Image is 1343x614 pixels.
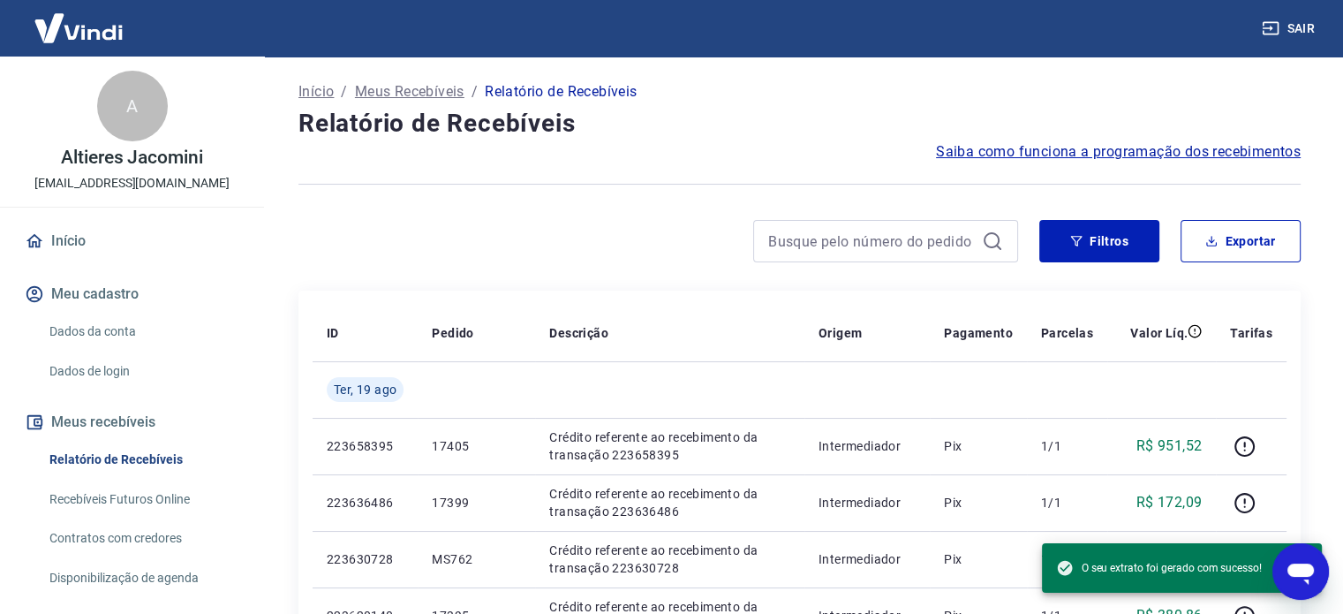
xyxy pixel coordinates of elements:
[944,437,1013,455] p: Pix
[549,428,790,464] p: Crédito referente ao recebimento da transação 223658395
[432,494,521,512] p: 17399
[21,222,243,261] a: Início
[819,437,916,455] p: Intermediador
[549,485,790,520] p: Crédito referente ao recebimento da transação 223636486
[97,71,168,141] div: A
[432,550,521,568] p: MS762
[432,324,473,342] p: Pedido
[936,141,1301,163] a: Saiba como funciona a programação dos recebimentos
[298,106,1301,141] h4: Relatório de Recebíveis
[61,148,203,167] p: Altieres Jacomini
[42,560,243,596] a: Disponibilização de agenda
[1039,220,1159,262] button: Filtros
[1130,324,1188,342] p: Valor Líq.
[1136,492,1203,513] p: R$ 172,09
[327,324,339,342] p: ID
[34,174,230,193] p: [EMAIL_ADDRESS][DOMAIN_NAME]
[1181,220,1301,262] button: Exportar
[42,353,243,390] a: Dados de login
[549,542,790,577] p: Crédito referente ao recebimento da transação 223630728
[819,550,916,568] p: Intermediador
[341,81,347,102] p: /
[1041,550,1093,568] p: 1/1
[1258,12,1322,45] button: Sair
[432,437,521,455] p: 17405
[327,550,404,568] p: 223630728
[42,442,243,478] a: Relatório de Recebíveis
[1041,437,1093,455] p: 1/1
[355,81,464,102] a: Meus Recebíveis
[42,520,243,557] a: Contratos com credores
[298,81,334,102] a: Início
[21,1,136,55] img: Vindi
[327,494,404,512] p: 223636486
[42,481,243,518] a: Recebíveis Futuros Online
[1136,436,1203,457] p: R$ 951,52
[819,494,916,512] p: Intermediador
[944,550,1013,568] p: Pix
[944,494,1013,512] p: Pix
[1272,543,1329,600] iframe: Botão para abrir a janela de mensagens
[21,275,243,314] button: Meu cadastro
[485,81,637,102] p: Relatório de Recebíveis
[334,381,396,398] span: Ter, 19 ago
[42,314,243,350] a: Dados da conta
[944,324,1013,342] p: Pagamento
[549,324,608,342] p: Descrição
[472,81,478,102] p: /
[21,403,243,442] button: Meus recebíveis
[768,228,975,254] input: Busque pelo número do pedido
[1056,559,1262,577] span: O seu extrato foi gerado com sucesso!
[327,437,404,455] p: 223658395
[1230,324,1272,342] p: Tarifas
[1041,494,1093,512] p: 1/1
[1041,324,1093,342] p: Parcelas
[819,324,862,342] p: Origem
